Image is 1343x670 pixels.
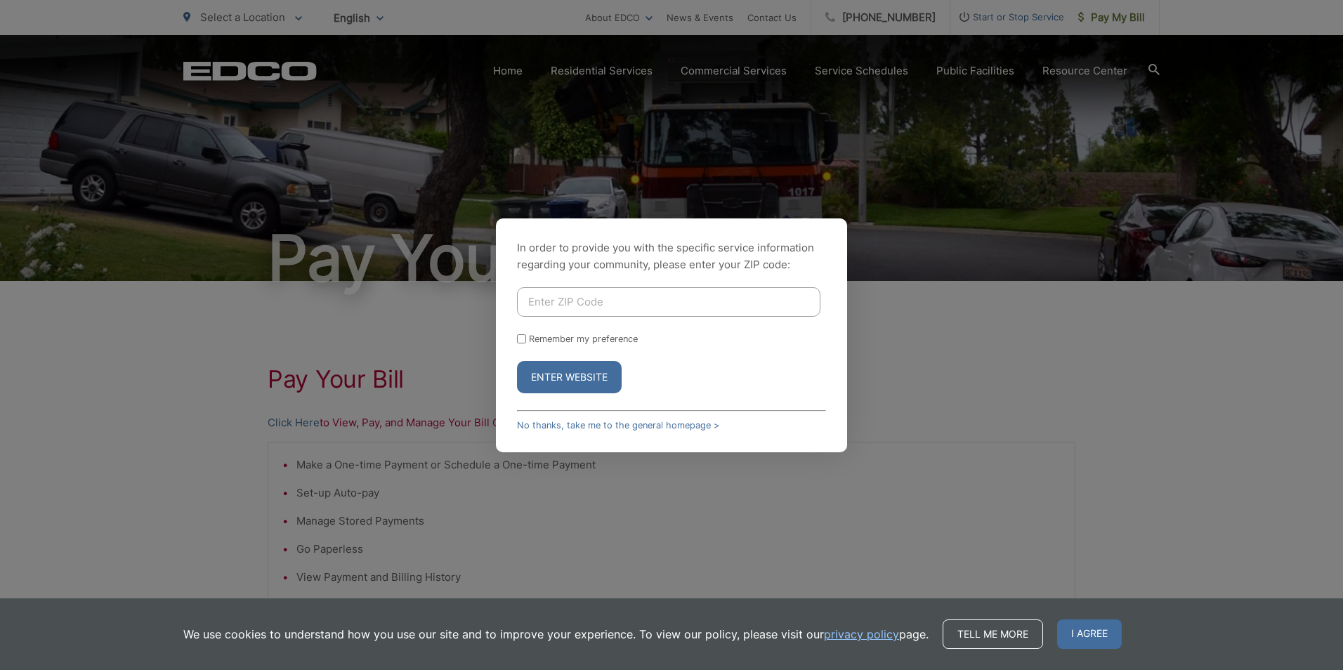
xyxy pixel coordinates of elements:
[183,626,929,643] p: We use cookies to understand how you use our site and to improve your experience. To view our pol...
[517,239,826,273] p: In order to provide you with the specific service information regarding your community, please en...
[824,626,899,643] a: privacy policy
[529,334,638,344] label: Remember my preference
[517,287,820,317] input: Enter ZIP Code
[517,361,622,393] button: Enter Website
[1057,619,1122,649] span: I agree
[943,619,1043,649] a: Tell me more
[517,420,719,431] a: No thanks, take me to the general homepage >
